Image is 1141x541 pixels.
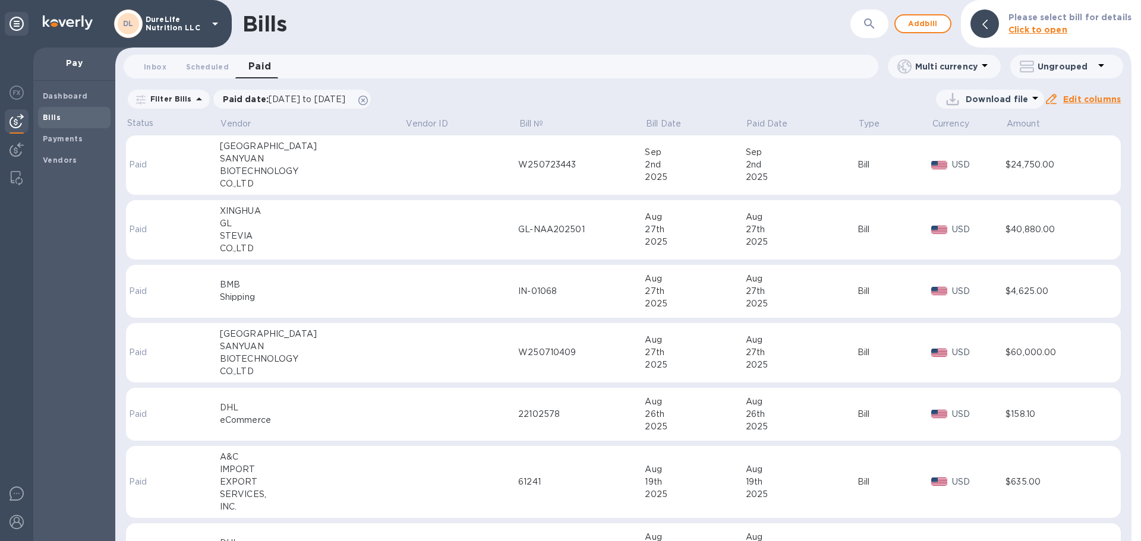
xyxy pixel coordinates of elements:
p: Vendor [220,118,251,130]
div: CO.,LTD [220,178,405,190]
div: 2nd [746,159,858,171]
div: 2025 [746,298,858,310]
h1: Bills [242,11,286,36]
div: 26th [746,408,858,420]
div: SANYUAN [220,153,405,165]
div: 19th [746,476,858,488]
span: Paid [248,58,272,75]
p: Paid [129,159,178,171]
div: STEVIA [220,230,405,242]
div: 2025 [645,359,745,371]
div: Aug [645,334,745,346]
img: USD [931,287,947,295]
span: Currency [932,118,969,130]
div: 27th [746,346,858,359]
span: Type [859,118,896,130]
p: USD [952,476,1006,488]
div: $4,625.00 [1006,285,1102,298]
div: Bill [858,159,931,171]
div: SANYUAN [220,340,405,353]
p: Bill № [519,118,544,130]
div: 61241 [518,476,645,488]
div: eCommerce [220,414,405,426]
p: Vendor ID [406,118,447,130]
div: 19th [645,476,745,488]
p: Pay [43,57,106,69]
div: 2025 [746,236,858,248]
div: $60,000.00 [1006,346,1102,359]
b: Vendors [43,156,77,164]
div: W250710409 [518,346,645,359]
div: 26th [645,408,745,420]
span: Vendor [220,118,266,130]
div: W250723443 [518,159,645,171]
div: Aug [645,396,745,408]
p: Paid [129,223,178,236]
div: DHL [220,401,405,414]
div: Aug [645,463,745,476]
img: USD [931,226,947,234]
div: INC. [220,501,405,513]
div: Aug [746,334,858,346]
div: XINGHUA [220,205,405,217]
span: Bill Date [646,118,696,130]
b: Please select bill for details [1008,12,1131,22]
div: IN-01068 [518,285,645,298]
p: USD [952,346,1006,359]
div: Shipping [220,291,405,303]
div: $635.00 [1006,476,1102,488]
div: A&C [220,451,405,463]
b: Click to open [1008,25,1067,34]
span: [DATE] to [DATE] [269,94,345,104]
div: Aug [746,273,858,285]
p: DureLife Nutrition LLC [146,15,205,32]
p: Bill Date [646,118,681,130]
div: 2025 [645,236,745,248]
div: GL-NAA202501 [518,223,645,236]
p: USD [952,285,1006,298]
div: 27th [645,223,745,236]
div: Aug [645,211,745,223]
div: 27th [746,223,858,236]
p: Status [127,117,180,129]
img: USD [931,477,947,486]
img: USD [931,349,947,357]
div: 27th [746,285,858,298]
p: Paid [129,476,178,488]
p: Paid Date [746,118,787,130]
div: $40,880.00 [1006,223,1102,236]
b: Dashboard [43,91,88,100]
div: Paid date:[DATE] to [DATE] [213,90,371,109]
p: Ungrouped [1038,61,1094,72]
span: Vendor ID [406,118,463,130]
div: 2025 [645,420,745,433]
b: DL [123,19,134,28]
p: USD [952,159,1006,171]
p: Amount [1007,118,1040,130]
div: Bill [858,408,931,420]
div: 2025 [746,420,858,433]
div: IMPORT [220,463,405,476]
div: 2025 [746,171,858,184]
div: Unpin categories [5,12,29,36]
div: Bill [858,346,931,359]
div: 2nd [645,159,745,171]
div: Bill [858,476,931,488]
p: USD [952,408,1006,420]
p: Paid date : [223,93,352,105]
div: BIOTECHNOLOGY [220,165,405,178]
div: Aug [746,463,858,476]
div: Bill [858,223,931,236]
div: BIOTECHNOLOGY [220,353,405,365]
div: 2025 [746,488,858,501]
b: Payments [43,134,83,143]
span: Bill № [519,118,559,130]
p: Paid [129,408,178,420]
img: USD [931,410,947,418]
u: Edit columns [1063,94,1121,104]
img: Logo [43,15,93,30]
div: [GEOGRAPHIC_DATA] [220,140,405,153]
button: Addbill [894,14,951,33]
b: Bills [43,113,61,122]
div: Sep [746,146,858,159]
